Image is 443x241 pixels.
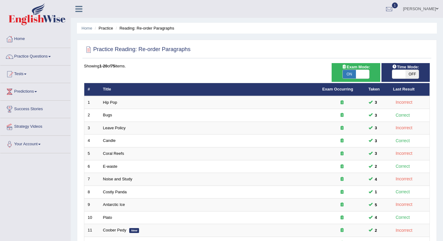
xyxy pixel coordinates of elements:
[405,70,419,78] span: OFF
[373,214,380,221] span: You can still take this question
[322,100,362,106] div: Exam occurring question
[84,147,100,160] td: 5
[393,163,413,170] div: Correct
[393,201,415,208] div: Incorrect
[322,227,362,233] div: Exam occurring question
[332,63,380,82] div: Show exams occurring in exams
[393,137,413,144] div: Correct
[393,150,415,157] div: Incorrect
[322,215,362,221] div: Exam occurring question
[99,64,107,68] b: 1-20
[373,163,380,170] span: You can still take this question
[84,160,100,173] td: 6
[393,188,413,195] div: Correct
[393,99,415,106] div: Incorrect
[93,25,113,31] li: Practice
[84,63,430,69] div: Showing of items.
[84,122,100,135] td: 3
[392,2,398,8] span: 1
[322,151,362,157] div: Exam occurring question
[322,176,362,182] div: Exam occurring question
[103,126,126,130] a: Leave Policy
[322,138,362,144] div: Exam occurring question
[343,70,356,78] span: ON
[389,64,421,70] span: Time Mode:
[0,83,70,98] a: Predictions
[114,25,174,31] li: Reading: Re-order Paragraphs
[0,30,70,46] a: Home
[373,99,380,106] span: You can still take this question
[129,228,139,233] em: New
[322,87,353,91] a: Exam Occurring
[373,227,380,234] span: You can still take this question
[84,186,100,199] td: 8
[84,83,100,96] th: #
[339,64,373,70] span: Exam Mode:
[0,48,70,63] a: Practice Questions
[103,177,132,181] a: Noise and Study
[84,173,100,186] td: 7
[84,109,100,122] td: 2
[103,228,126,232] a: Coober Pedy
[0,136,70,151] a: Your Account
[0,101,70,116] a: Success Stories
[390,83,430,96] th: Last Result
[103,151,124,156] a: Coral Reefs
[393,124,415,131] div: Incorrect
[103,164,118,169] a: E-waste
[84,211,100,224] td: 10
[103,190,127,194] a: Costly Panda
[84,96,100,109] td: 1
[84,135,100,147] td: 4
[103,202,125,207] a: Antarctic Ice
[393,175,415,183] div: Incorrect
[103,215,112,220] a: Plato
[103,100,117,105] a: Hip Pop
[373,176,380,183] span: You can still take this question
[84,199,100,211] td: 9
[103,138,116,143] a: Candle
[84,224,100,237] td: 11
[373,189,380,195] span: You can still take this question
[82,26,92,30] a: Home
[84,45,190,54] h2: Practice Reading: Re-order Paragraphs
[322,189,362,195] div: Exam occurring question
[322,164,362,170] div: Exam occurring question
[393,214,413,221] div: Correct
[393,227,415,234] div: Incorrect
[373,150,380,157] span: You can still take this question
[322,112,362,118] div: Exam occurring question
[322,202,362,208] div: Exam occurring question
[373,138,380,144] span: You can still take this question
[103,113,112,117] a: Bugs
[111,64,115,68] b: 75
[373,202,380,208] span: You can still take this question
[373,112,380,118] span: You can still take this question
[0,66,70,81] a: Tests
[0,118,70,134] a: Strategy Videos
[100,83,319,96] th: Title
[393,112,413,119] div: Correct
[365,83,390,96] th: Taken
[322,125,362,131] div: Exam occurring question
[373,125,380,131] span: You can still take this question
